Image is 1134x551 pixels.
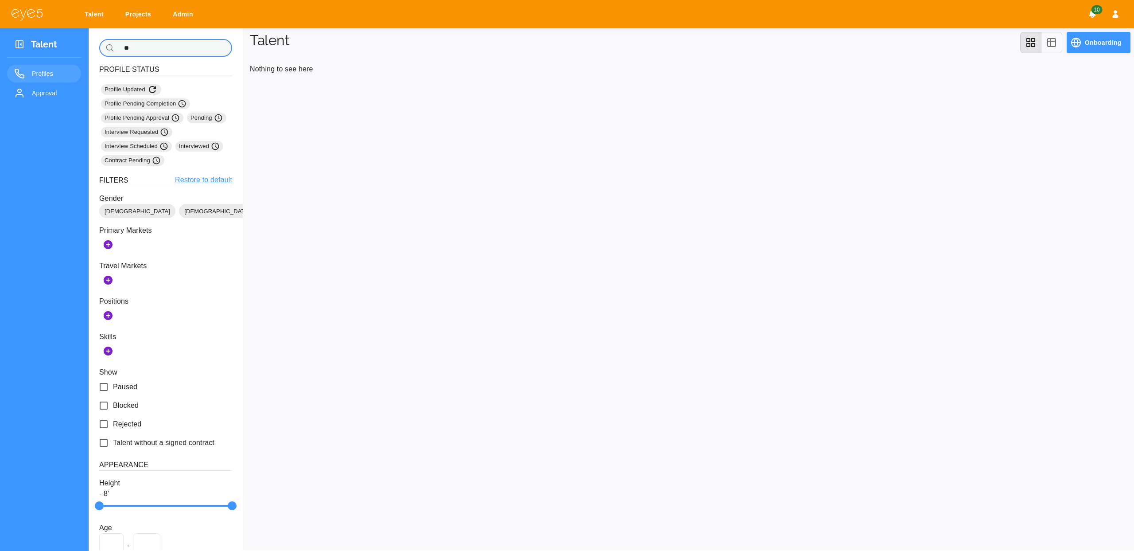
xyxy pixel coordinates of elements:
[99,367,232,378] p: Show
[99,307,117,324] button: Add Positions
[79,6,113,23] a: Talent
[99,459,232,471] h6: Appearance
[105,99,186,108] span: Profile Pending Completion
[99,225,232,236] p: Primary Markets
[99,193,232,204] p: Gender
[99,64,232,75] h6: Profile Status
[113,438,214,448] span: Talent without a signed contract
[99,236,117,254] button: Add Markets
[127,540,129,551] span: -
[7,65,81,82] a: Profiles
[250,64,1130,74] p: Nothing to see here
[175,175,232,186] a: Restore to default
[113,382,137,392] span: Paused
[101,127,172,137] div: Interview Requested
[99,523,232,533] p: Age
[99,175,128,186] h6: Filters
[99,296,232,307] p: Positions
[99,488,232,499] p: - 8’
[11,8,43,21] img: eye5
[105,84,158,95] span: Profile Updated
[179,207,255,216] span: [DEMOGRAPHIC_DATA]
[120,6,160,23] a: Projects
[187,113,226,123] div: Pending
[99,207,175,216] span: [DEMOGRAPHIC_DATA]
[105,156,161,165] span: Contract Pending
[113,419,141,430] span: Rejected
[99,204,175,218] div: [DEMOGRAPHIC_DATA]
[1020,32,1041,53] button: grid
[101,113,183,123] div: Profile Pending Approval
[175,141,223,152] div: Interviewed
[32,68,74,79] span: Profiles
[101,155,164,166] div: Contract Pending
[99,261,232,271] p: Travel Markets
[1041,32,1062,53] button: table
[1091,5,1102,14] span: 10
[179,204,255,218] div: [DEMOGRAPHIC_DATA]
[7,84,81,102] a: Approval
[99,271,117,289] button: Add Secondary Markets
[1084,6,1100,22] button: Notifications
[101,84,161,95] div: Profile Updated
[190,113,223,122] span: Pending
[105,113,180,122] span: Profile Pending Approval
[99,342,117,360] button: Add Skills
[105,142,168,151] span: Interview Scheduled
[32,88,74,98] span: Approval
[101,141,172,152] div: Interview Scheduled
[99,332,232,342] p: Skills
[31,39,57,53] h3: Talent
[1020,32,1062,53] div: view
[113,400,139,411] span: Blocked
[179,142,220,151] span: Interviewed
[105,128,169,137] span: Interview Requested
[101,98,190,109] div: Profile Pending Completion
[1067,32,1130,53] button: Onboarding
[250,32,289,49] h1: Talent
[99,478,232,488] p: Height
[167,6,202,23] a: Admin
